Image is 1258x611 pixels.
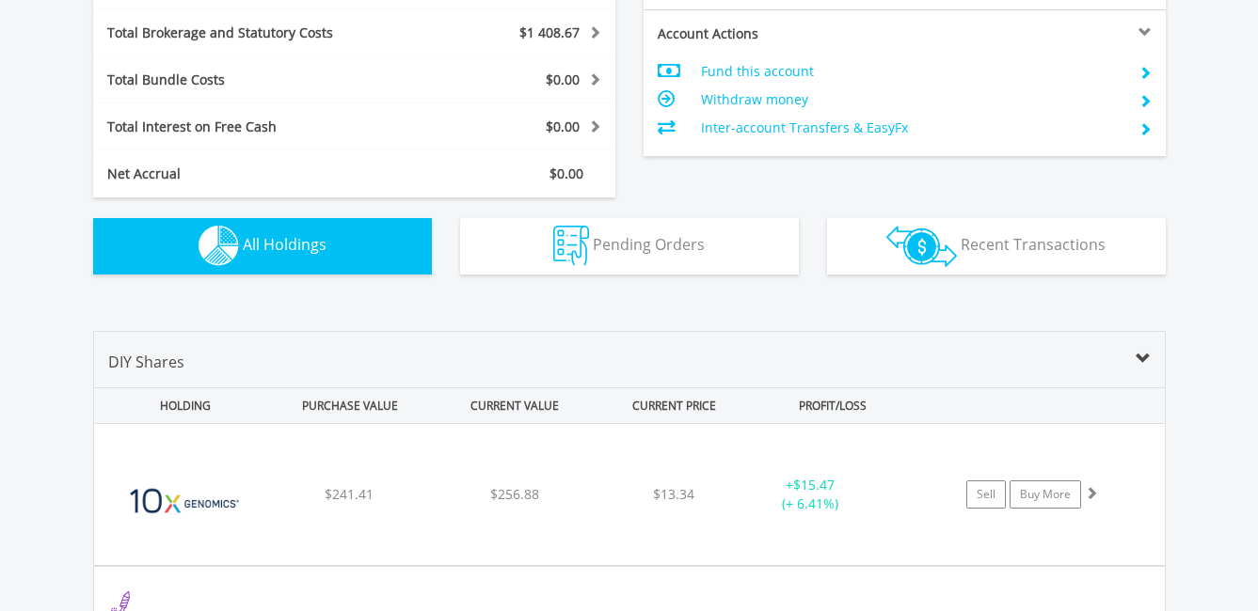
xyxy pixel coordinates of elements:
a: Sell [966,480,1006,509]
span: $0.00 [546,70,580,88]
span: DIY Shares [108,352,184,372]
span: Pending Orders [593,234,705,255]
td: Fund this account [701,57,1123,86]
img: pending_instructions-wht.png [553,226,589,266]
div: HOLDING [95,388,266,423]
div: + (+ 6.41%) [740,476,882,513]
td: Withdraw money [701,86,1123,114]
span: All Holdings [243,234,326,255]
span: $15.47 [793,476,835,493]
span: $13.34 [653,485,694,503]
img: transactions-zar-wht.png [886,226,957,267]
div: PURCHASE VALUE [270,388,431,423]
div: Total Interest on Free Cash [93,117,398,136]
button: Pending Orders [460,218,799,274]
img: holdings-wht.png [199,226,239,266]
img: EQU.US.TXG.png [104,447,265,560]
span: Recent Transactions [961,234,1106,255]
span: $0.00 [546,117,580,135]
div: Account Actions [644,24,905,43]
div: Total Brokerage and Statutory Costs [93,23,398,42]
span: $256.88 [490,485,539,503]
div: PROFIT/LOSS [753,388,914,423]
div: Net Accrual [93,164,398,183]
div: CURRENT VALUE [435,388,596,423]
span: $241.41 [325,485,374,503]
div: Total Bundle Costs [93,70,398,89]
span: $1 408.67 [519,23,580,41]
span: $0.00 [549,164,583,182]
td: Inter-account Transfers & EasyFx [701,114,1123,142]
div: CURRENT PRICE [598,388,748,423]
a: Buy More [1010,480,1081,509]
button: Recent Transactions [827,218,1166,274]
button: All Holdings [93,218,432,274]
